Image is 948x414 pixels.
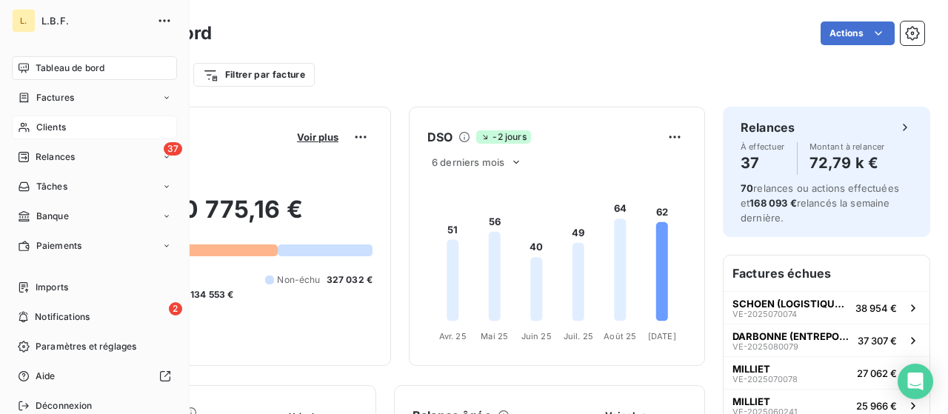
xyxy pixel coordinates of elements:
button: Actions [821,21,895,45]
span: 6 derniers mois [432,156,504,168]
span: SCHOEN (LOGISTIQUE GESTION SERVICE) [732,298,849,310]
span: Montant à relancer [810,142,885,151]
span: Banque [36,210,69,223]
span: À effectuer [741,142,785,151]
span: Relances [36,150,75,164]
span: 27 062 € [857,367,897,379]
h6: Factures échues [724,256,929,291]
span: VE-2025080079 [732,342,798,351]
h4: 72,79 k € [810,151,885,175]
span: 38 954 € [855,302,897,314]
span: 37 307 € [858,335,897,347]
span: Voir plus [297,131,338,143]
span: VE-2025070078 [732,375,798,384]
span: MILLIET [732,363,770,375]
tspan: [DATE] [648,331,676,341]
span: Factures [36,91,74,104]
span: 168 093 € [750,197,796,209]
tspan: Juil. 25 [564,331,593,341]
span: Aide [36,370,56,383]
span: Tableau de bord [36,61,104,75]
div: Open Intercom Messenger [898,364,933,399]
h6: DSO [427,128,453,146]
span: -2 jours [476,130,530,144]
span: DARBONNE (ENTREPOTS DARBONNE) [732,330,852,342]
span: Déconnexion [36,399,93,413]
span: 70 [741,182,753,194]
span: MILLIET [732,395,770,407]
span: Tâches [36,180,67,193]
tspan: Juin 25 [521,331,552,341]
span: L.B.F. [41,15,148,27]
a: Aide [12,364,177,388]
h2: 720 775,16 € [84,195,373,239]
span: Non-échu [277,273,320,287]
tspan: Mai 25 [481,331,508,341]
span: Imports [36,281,68,294]
span: 37 [164,142,182,156]
span: 2 [169,302,182,315]
tspan: Août 25 [604,331,636,341]
span: relances ou actions effectuées et relancés la semaine dernière. [741,182,899,224]
span: Paramètres et réglages [36,340,136,353]
span: Notifications [35,310,90,324]
h4: 37 [741,151,785,175]
button: DARBONNE (ENTREPOTS DARBONNE)VE-202508007937 307 € [724,324,929,356]
button: SCHOEN (LOGISTIQUE GESTION SERVICE)VE-202507007438 954 € [724,291,929,324]
span: Clients [36,121,66,134]
span: 327 032 € [327,273,373,287]
span: -134 553 € [186,288,234,301]
button: Filtrer par facture [193,63,315,87]
span: VE-2025070074 [732,310,797,318]
button: MILLIETVE-202507007827 062 € [724,356,929,389]
h6: Relances [741,118,795,136]
span: Paiements [36,239,81,253]
button: Voir plus [293,130,343,144]
span: 25 966 € [856,400,897,412]
tspan: Avr. 25 [439,331,467,341]
div: L. [12,9,36,33]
